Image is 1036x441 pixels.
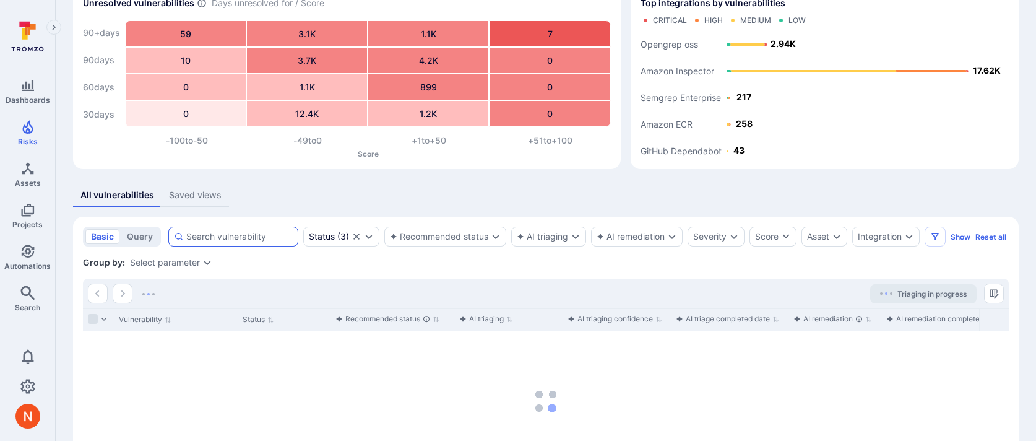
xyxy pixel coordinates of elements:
div: assets tabs [73,184,1019,207]
div: +1 to +50 [368,134,490,147]
span: Search [15,303,40,312]
div: Medium [740,15,771,25]
button: Go to the next page [113,284,132,303]
button: Clear selection [352,232,361,242]
button: Status(3) [309,232,349,242]
button: Sort by Vulnerability [119,315,171,325]
div: 7 [490,21,610,46]
button: Expand dropdown [904,232,914,242]
div: -49 to 0 [248,134,369,147]
div: 1.2K [368,101,488,126]
div: -100 to -50 [126,134,248,147]
div: AI triaging confidence [568,313,653,325]
button: Expand dropdown [832,232,842,242]
div: 90+ days [83,20,120,45]
div: 3.1K [247,21,367,46]
button: AI triaging [517,232,568,242]
div: ( 3 ) [309,232,349,242]
text: 43 [733,145,745,155]
text: Amazon ECR [641,120,693,130]
div: 1.1K [247,74,367,100]
text: Amazon Inspector [641,66,714,77]
text: 258 [736,118,753,129]
span: Risks [18,137,38,146]
div: Recommended status [335,313,430,325]
text: 217 [736,92,751,102]
div: 10 [126,48,246,73]
button: Reset all [975,232,1006,242]
div: 30 days [83,102,120,127]
button: Show [951,232,970,242]
div: Critical [653,15,687,25]
span: Group by: [83,256,125,269]
button: Severity [693,232,727,242]
span: Triaging in progress [897,289,967,299]
div: 0 [490,48,610,73]
span: Select all rows [88,314,98,324]
img: ACg8ocIprwjrgDQnDsNSk9Ghn5p5-B8DpAKWoJ5Gi9syOE4K59tr4Q=s96-c [15,404,40,429]
button: Manage columns [984,284,1004,303]
p: Score [126,149,611,159]
button: Sort by function(){return k.createElement(fN.A,{direction:"row",alignItems:"center",gap:4},k.crea... [676,314,779,324]
div: grouping parameters [130,258,212,268]
div: 0 [490,74,610,100]
div: All vulnerabilities [80,189,154,201]
button: Sort by function(){return k.createElement(fN.A,{direction:"row",alignItems:"center",gap:4},k.crea... [568,314,662,324]
button: Select parameter [130,258,200,268]
button: Integration [858,232,902,242]
text: Semgrep Enterprise [641,93,721,104]
button: Go to the previous page [88,284,108,303]
button: Expand dropdown [491,232,501,242]
div: Low [788,15,806,25]
div: 60 days [83,75,120,100]
button: Sort by function(){return k.createElement(fN.A,{direction:"row",alignItems:"center",gap:4},k.crea... [793,314,872,324]
div: 90 days [83,48,120,72]
button: basic [85,229,119,244]
button: Sort by function(){return k.createElement(fN.A,{direction:"row",alignItems:"center",gap:4},k.crea... [886,314,1011,324]
button: Expand dropdown [571,232,581,242]
div: 59 [126,21,246,46]
img: Loading... [142,293,155,295]
button: Score [749,227,796,247]
button: Sort by Status [243,315,274,325]
img: Loading... [880,292,892,295]
div: AI remediation completed date [886,313,1001,325]
div: 1.1K [368,21,488,46]
button: AI remediation [597,232,665,242]
div: +51 to +100 [490,134,611,147]
button: Expand dropdown [729,232,739,242]
button: Recommended status [390,232,488,242]
button: Filters [925,227,946,247]
div: Score [755,230,779,243]
button: Sort by function(){return k.createElement(fN.A,{direction:"row",alignItems:"center",gap:4},k.crea... [335,314,439,324]
div: 0 [126,101,246,126]
div: 0 [126,74,246,100]
div: 899 [368,74,488,100]
div: 12.4K [247,101,367,126]
text: Opengrep oss [641,40,698,51]
div: 0 [490,101,610,126]
span: Assets [15,178,41,188]
text: 2.94K [771,38,796,49]
text: 17.62K [973,65,1001,76]
div: Status [309,232,335,242]
div: Neeren Patki [15,404,40,429]
button: Expand navigation menu [46,20,61,35]
button: Asset [807,232,829,242]
button: Expand dropdown [667,232,677,242]
button: Sort by function(){return k.createElement(fN.A,{direction:"row",alignItems:"center",gap:4},k.crea... [459,314,513,324]
button: query [121,229,158,244]
button: Expand dropdown [202,258,212,268]
div: High [704,15,723,25]
i: Expand navigation menu [50,22,58,33]
input: Search vulnerability [186,230,293,243]
svg: Top integrations by vulnerabilities bar [641,30,1009,159]
text: GitHub Dependabot [641,146,722,157]
span: Dashboards [6,95,50,105]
